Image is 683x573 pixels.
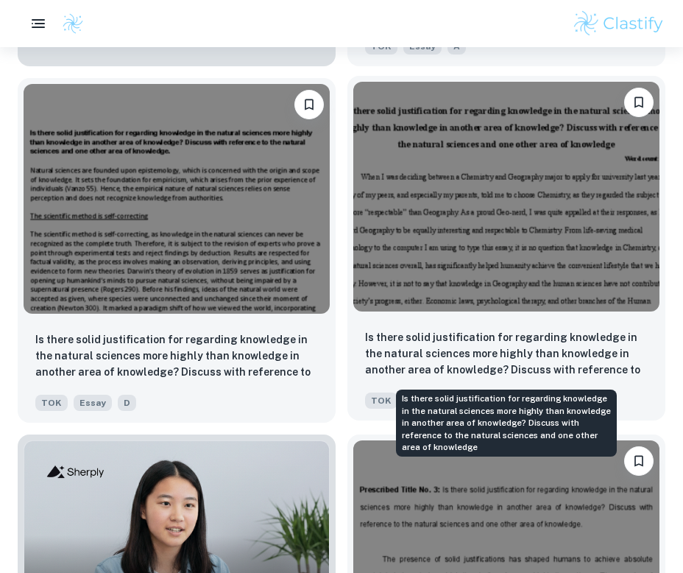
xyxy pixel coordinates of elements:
img: Clastify logo [572,9,665,38]
img: Clastify logo [62,13,84,35]
span: TOK [35,395,68,411]
a: Please log in to bookmark exemplarsIs there solid justification for regarding knowledge in the na... [18,78,336,423]
p: Is there solid justification for regarding knowledge in the natural sciences more highly than kno... [365,329,648,379]
img: TOK Essay example thumbnail: Is there solid justification for regardi [24,84,330,314]
div: Is there solid justification for regarding knowledge in the natural sciences more highly than kno... [396,390,617,457]
button: Please log in to bookmark exemplars [624,88,654,117]
p: Is there solid justification for regarding knowledge in the natural sciences more highly than kno... [35,331,318,382]
button: Please log in to bookmark exemplars [624,446,654,476]
span: D [118,395,136,411]
span: Essay [74,395,112,411]
img: TOK Essay example thumbnail: Is there solid justification for regardi [353,82,659,312]
a: Clastify logo [53,13,84,35]
span: TOK [365,393,397,409]
button: Please log in to bookmark exemplars [294,90,324,119]
a: Please log in to bookmark exemplarsIs there solid justification for regarding knowledge in the na... [347,78,665,423]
